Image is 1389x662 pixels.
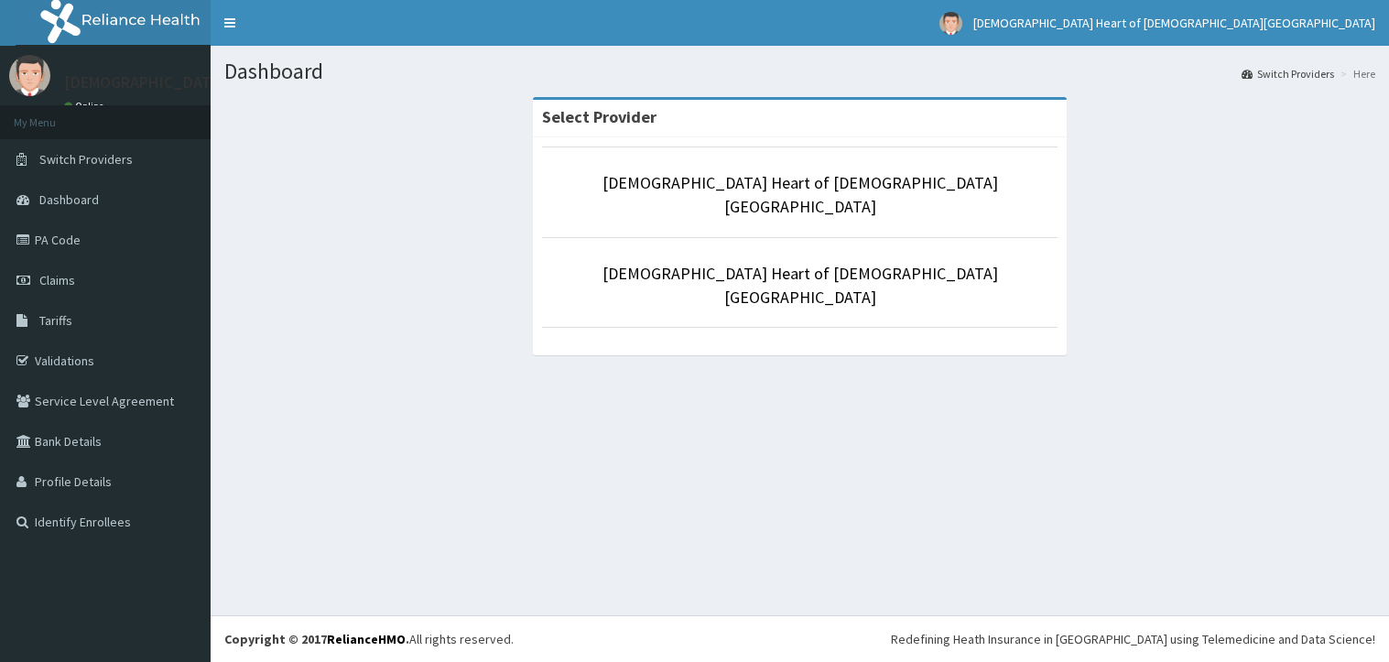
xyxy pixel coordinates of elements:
[939,12,962,35] img: User Image
[224,631,409,647] strong: Copyright © 2017 .
[64,74,607,91] p: [DEMOGRAPHIC_DATA] Heart of [DEMOGRAPHIC_DATA][GEOGRAPHIC_DATA]
[891,630,1375,648] div: Redefining Heath Insurance in [GEOGRAPHIC_DATA] using Telemedicine and Data Science!
[1336,66,1375,81] li: Here
[9,55,50,96] img: User Image
[327,631,406,647] a: RelianceHMO
[602,263,998,308] a: [DEMOGRAPHIC_DATA] Heart of [DEMOGRAPHIC_DATA][GEOGRAPHIC_DATA]
[39,191,99,208] span: Dashboard
[211,615,1389,662] footer: All rights reserved.
[39,272,75,288] span: Claims
[602,172,998,217] a: [DEMOGRAPHIC_DATA] Heart of [DEMOGRAPHIC_DATA][GEOGRAPHIC_DATA]
[64,100,108,113] a: Online
[542,106,657,127] strong: Select Provider
[224,60,1375,83] h1: Dashboard
[1242,66,1334,81] a: Switch Providers
[39,151,133,168] span: Switch Providers
[973,15,1375,31] span: [DEMOGRAPHIC_DATA] Heart of [DEMOGRAPHIC_DATA][GEOGRAPHIC_DATA]
[39,312,72,329] span: Tariffs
